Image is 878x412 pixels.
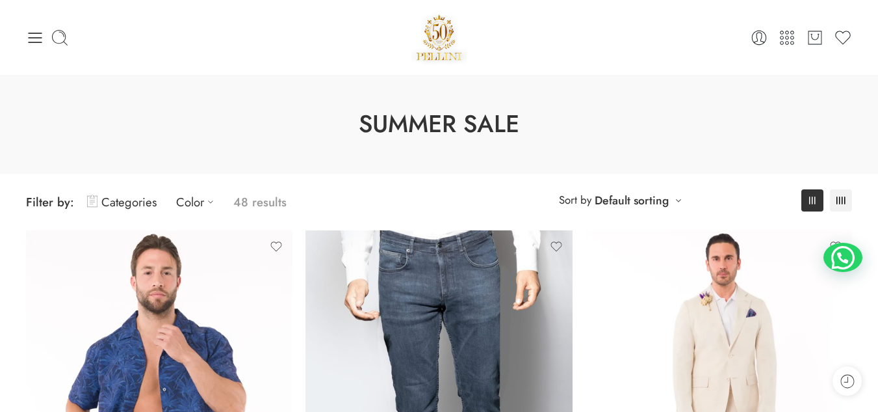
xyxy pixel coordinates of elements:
a: Categories [87,187,157,217]
a: Wishlist [834,29,852,47]
span: Filter by: [26,193,74,211]
h1: Summer Sale [32,107,846,141]
span: Sort by [559,189,591,211]
a: Color [176,187,220,217]
a: Pellini - [411,10,467,65]
a: Login / Register [750,29,768,47]
a: Cart [806,29,824,47]
p: 48 results [233,187,287,217]
a: Default sorting [595,191,669,210]
img: Pellini [411,10,467,65]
